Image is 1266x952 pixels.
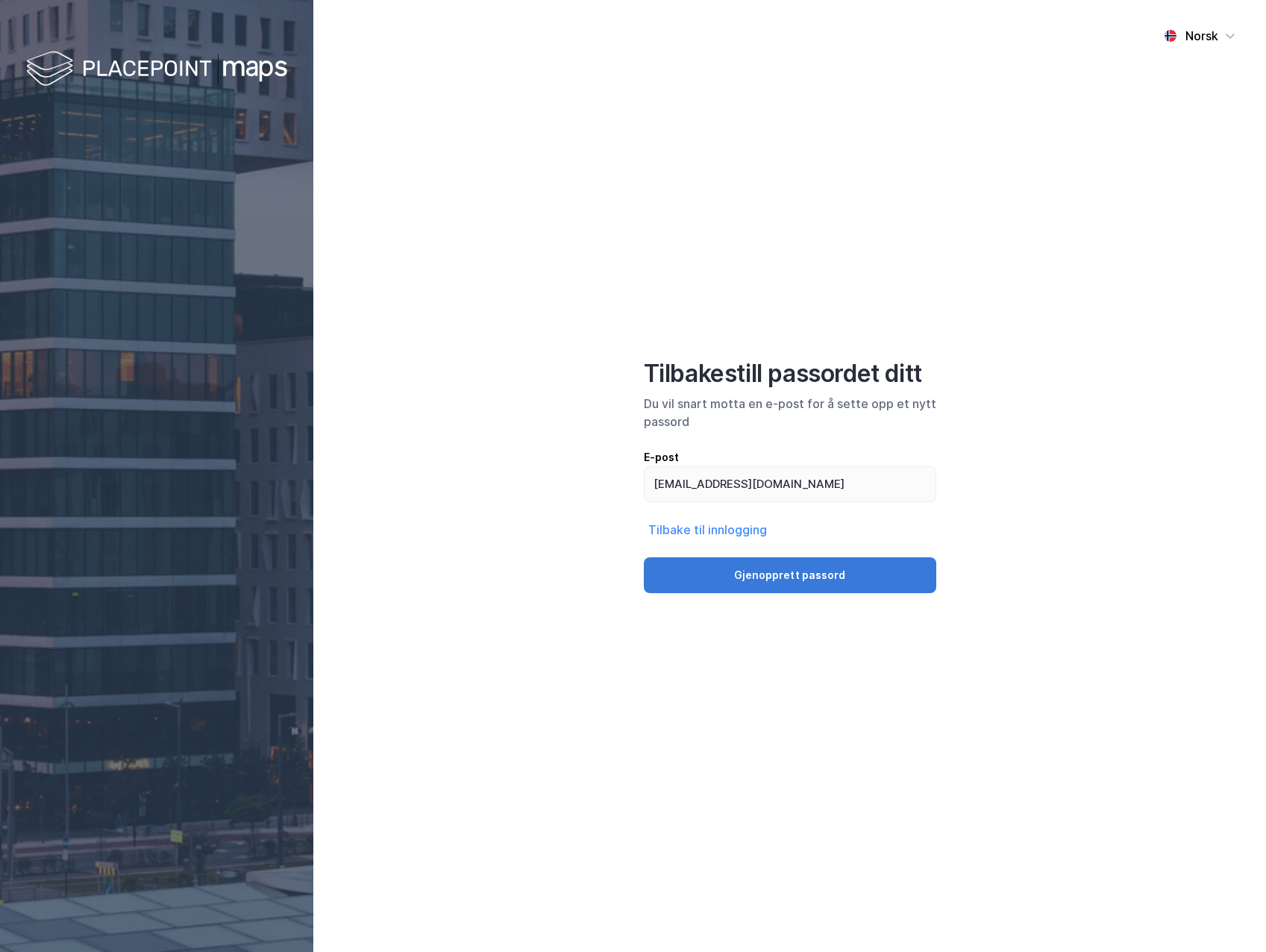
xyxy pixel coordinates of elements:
[1191,880,1266,952] iframe: Chat Widget
[1185,27,1218,45] div: Norsk
[26,48,287,92] img: logo-white.f07954bde2210d2a523dddb988cd2aa7.svg
[1191,880,1266,952] div: Kontrollprogram for chat
[644,448,936,466] div: E-post
[644,557,936,593] button: Gjenopprett passord
[644,520,771,539] button: Tilbake til innlogging
[644,359,936,389] div: Tilbakestill passordet ditt
[644,395,936,430] div: Du vil snart motta en e-post for å sette opp et nytt passord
